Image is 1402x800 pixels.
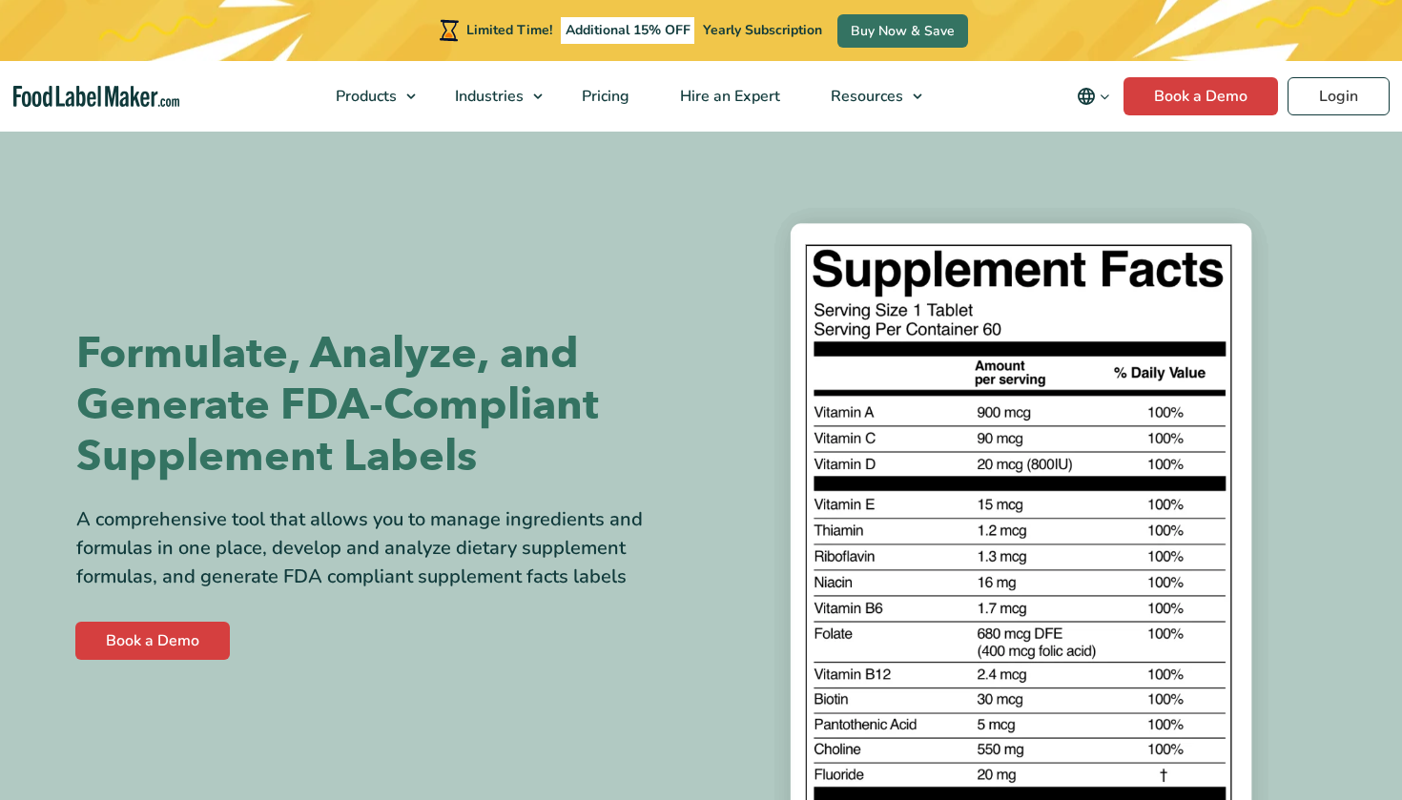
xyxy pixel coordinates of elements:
button: Change language [1063,77,1124,115]
span: Resources [825,86,905,107]
div: A comprehensive tool that allows you to manage ingredients and formulas in one place, develop and... [76,505,687,591]
a: Food Label Maker homepage [13,86,179,108]
h1: Formulate, Analyze, and Generate FDA-Compliant Supplement Labels [76,328,687,482]
span: Pricing [576,86,631,107]
span: Products [330,86,399,107]
span: Industries [449,86,526,107]
a: Buy Now & Save [837,14,968,48]
a: Book a Demo [75,622,230,660]
a: Products [311,61,425,132]
a: Hire an Expert [655,61,801,132]
span: Limited Time! [466,21,552,39]
span: Hire an Expert [674,86,782,107]
a: Industries [430,61,552,132]
a: Resources [806,61,932,132]
a: Book a Demo [1124,77,1278,115]
a: Login [1288,77,1390,115]
span: Additional 15% OFF [561,17,695,44]
a: Pricing [557,61,650,132]
span: Yearly Subscription [703,21,822,39]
